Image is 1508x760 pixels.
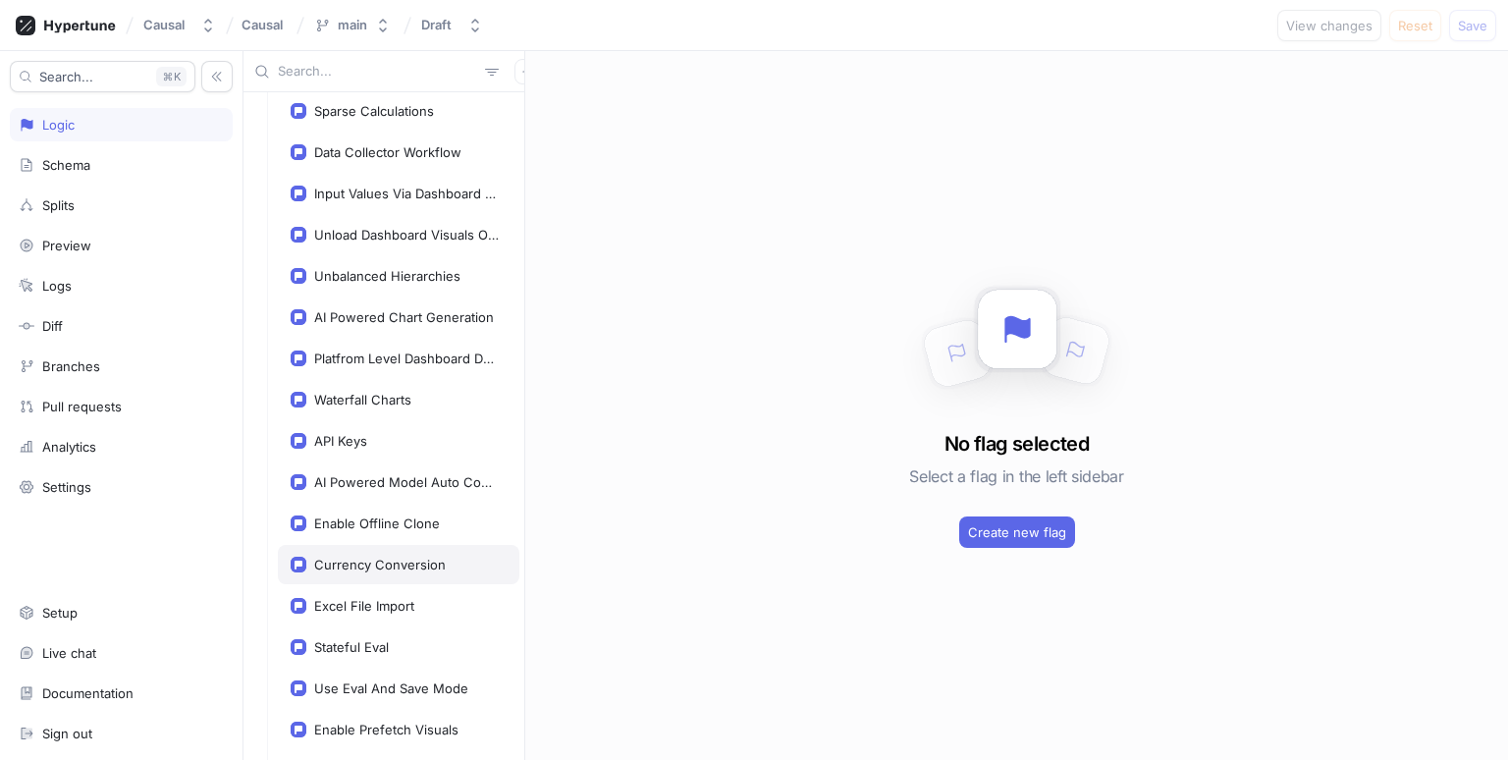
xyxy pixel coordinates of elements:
span: View changes [1286,20,1373,31]
div: Pull requests [42,399,122,414]
div: API Keys [314,433,367,449]
div: Live chat [42,645,96,661]
div: Unload Dashboard Visuals Out Of View [314,227,499,243]
div: Analytics [42,439,96,455]
button: main [306,9,399,41]
div: K [156,67,187,86]
div: Draft [421,17,452,33]
div: AI Powered Model Auto Completion [314,474,499,490]
div: Splits [42,197,75,213]
span: Causal [242,18,283,31]
div: Setup [42,605,78,621]
div: Use Eval And Save Mode [314,680,468,696]
button: Search...K [10,61,195,92]
button: Create new flag [959,516,1075,548]
span: Search... [39,71,93,82]
div: Sparse Calculations [314,103,434,119]
div: Waterfall Charts [314,392,411,407]
a: Documentation [10,677,233,710]
div: Unbalanced Hierarchies [314,268,460,284]
span: Create new flag [968,526,1066,538]
div: Settings [42,479,91,495]
div: Platfrom Level Dashboard Demoware [314,351,499,366]
div: Documentation [42,685,134,701]
button: Causal [135,9,224,41]
button: Save [1449,10,1496,41]
div: Currency Conversion [314,557,446,572]
div: Sign out [42,726,92,741]
div: Diff [42,318,63,334]
button: View changes [1277,10,1381,41]
div: Branches [42,358,100,374]
button: Reset [1389,10,1441,41]
div: Excel File Import [314,598,414,614]
div: Data Collector Workflow [314,144,461,160]
h5: Select a flag in the left sidebar [909,459,1123,494]
div: Schema [42,157,90,173]
div: Logs [42,278,72,294]
div: Input Values Via Dashboard Access Type [314,186,499,201]
h3: No flag selected [944,429,1089,459]
button: Draft [413,9,491,41]
div: AI Powered Chart Generation [314,309,494,325]
div: main [338,17,367,33]
span: Save [1458,20,1487,31]
div: Preview [42,238,91,253]
input: Search... [278,62,477,81]
div: Stateful Eval [314,639,389,655]
div: Logic [42,117,75,133]
div: Enable Offline Clone [314,516,440,531]
div: Enable Prefetch Visuals [314,722,458,737]
span: Reset [1398,20,1432,31]
div: Causal [143,17,185,33]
